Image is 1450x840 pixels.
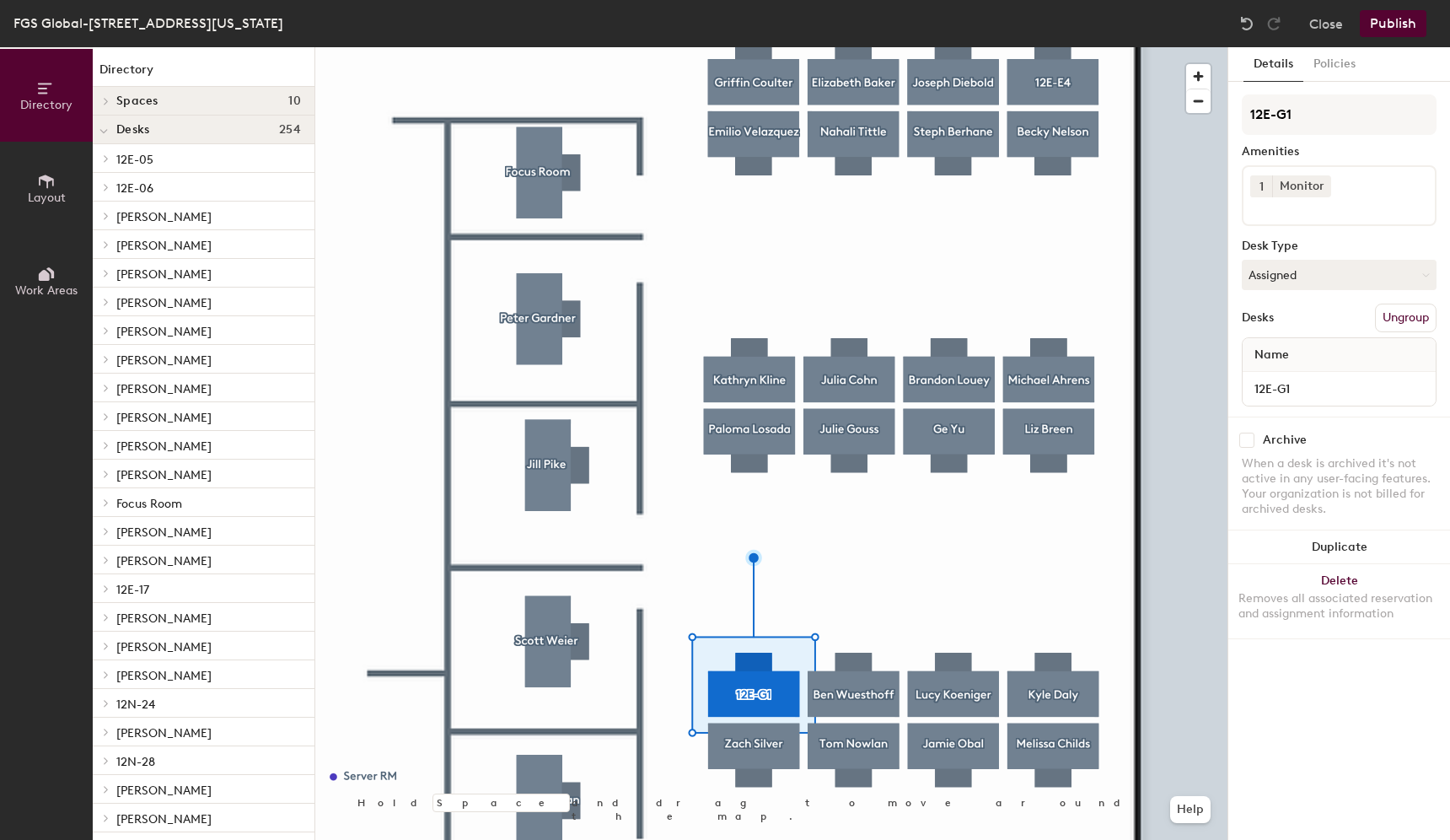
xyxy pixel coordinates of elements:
div: Archive [1263,433,1307,447]
button: Assigned [1242,260,1437,290]
span: [PERSON_NAME] [116,468,212,482]
span: [PERSON_NAME] [116,783,212,798]
span: 12E-06 [116,181,153,196]
span: 1 [1259,178,1264,196]
span: [PERSON_NAME] [116,239,212,253]
div: Desk Type [1242,240,1437,253]
button: Ungroup [1375,304,1437,332]
button: Close [1309,10,1343,37]
span: [PERSON_NAME] [116,439,212,454]
span: [PERSON_NAME] [116,267,212,282]
div: FGS Global-[STREET_ADDRESS][US_STATE] [13,13,283,34]
span: Desks [116,123,149,137]
h1: Directory [93,61,314,87]
input: Unnamed desk [1246,377,1432,401]
span: [PERSON_NAME] [116,812,212,827]
span: Layout [28,191,66,205]
div: Amenities [1242,145,1437,159]
span: [PERSON_NAME] [116,669,212,683]
span: 12E-05 [116,153,153,167]
img: Redo [1265,15,1282,32]
button: DeleteRemoves all associated reservation and assignment information [1228,564,1450,638]
span: [PERSON_NAME] [116,726,212,740]
div: When a desk is archived it's not active in any user-facing features. Your organization is not bil... [1242,456,1437,517]
span: [PERSON_NAME] [116,411,212,425]
span: [PERSON_NAME] [116,382,212,396]
button: Help [1170,796,1211,823]
button: Publish [1360,10,1426,37]
button: Duplicate [1228,530,1450,564]
span: [PERSON_NAME] [116,296,212,310]
span: 12E-17 [116,583,149,597]
div: Desks [1242,311,1274,325]
span: 10 [288,94,301,108]
span: [PERSON_NAME] [116,210,212,224]
span: Name [1246,340,1297,370]
span: Spaces [116,94,158,108]
button: Details [1243,47,1303,82]
div: Removes all associated reservation and assignment information [1238,591,1440,622]
span: [PERSON_NAME] [116,353,212,368]
span: 12N-24 [116,697,155,712]
span: [PERSON_NAME] [116,640,212,654]
span: 254 [279,123,301,137]
span: [PERSON_NAME] [116,525,212,540]
img: Undo [1238,15,1255,32]
span: [PERSON_NAME] [116,325,212,339]
span: Work Areas [15,283,78,298]
span: [PERSON_NAME] [116,554,212,568]
button: Policies [1303,47,1366,82]
div: Monitor [1272,175,1331,197]
button: 1 [1250,175,1272,197]
span: 12N-28 [116,755,155,769]
span: Directory [20,98,72,112]
span: Focus Room [116,497,182,511]
span: [PERSON_NAME] [116,611,212,626]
